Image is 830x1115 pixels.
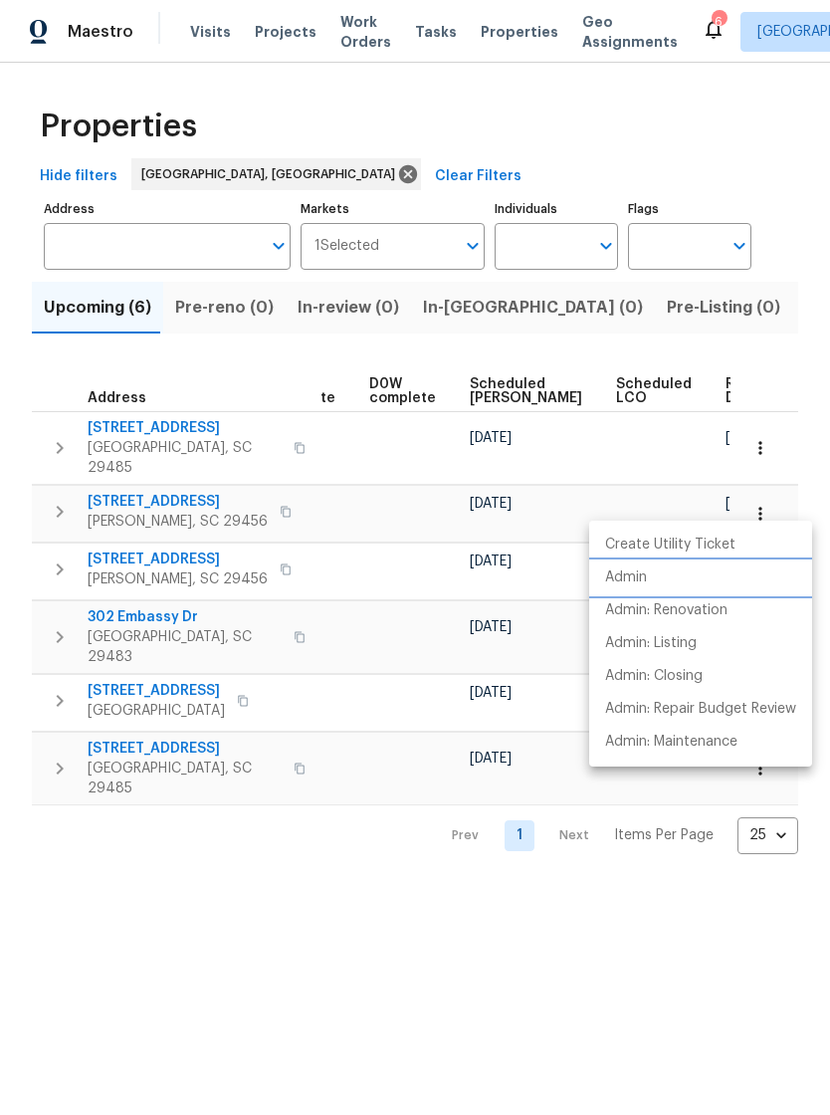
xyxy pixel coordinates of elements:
[605,699,796,720] p: Admin: Repair Budget Review
[605,732,737,753] p: Admin: Maintenance
[605,633,697,654] p: Admin: Listing
[605,567,647,588] p: Admin
[605,600,727,621] p: Admin: Renovation
[605,535,735,556] p: Create Utility Ticket
[605,666,703,687] p: Admin: Closing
